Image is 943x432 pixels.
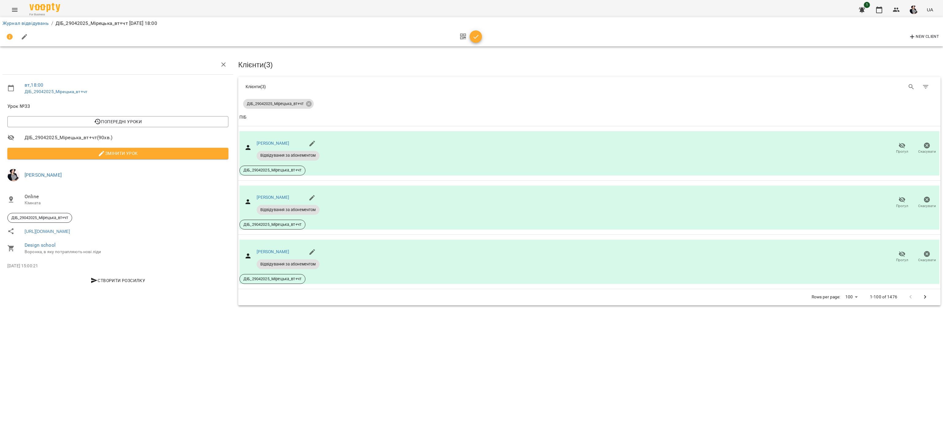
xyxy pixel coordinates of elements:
[918,149,936,154] span: Скасувати
[896,203,908,209] span: Прогул
[246,84,585,90] div: Клієнти ( 3 )
[918,203,936,209] span: Скасувати
[56,20,157,27] p: ДІБ_29042025_Мірецька_вт+чт [DATE] 18:00
[2,20,941,27] nav: breadcrumb
[243,99,314,109] div: ДІБ_29042025_Мірецька_вт+чт
[890,140,914,157] button: Прогул
[914,194,939,211] button: Скасувати
[240,167,305,173] span: ДІБ_29042025_Мірецька_вт+чт
[239,114,246,121] div: ПІБ
[257,141,289,146] a: [PERSON_NAME]
[25,200,228,206] p: Кімната
[7,116,228,127] button: Попередні уроки
[25,242,56,248] a: Design school
[890,248,914,265] button: Прогул
[25,193,228,200] span: Online
[240,222,305,227] span: ДІБ_29042025_Мірецька_вт+чт
[25,249,228,255] p: Воронка, в яку потрапляють нові ліди
[914,140,939,157] button: Скасувати
[12,118,223,125] span: Попередні уроки
[238,77,941,96] div: Table Toolbar
[239,114,246,121] div: Sort
[927,6,933,13] span: UA
[29,3,60,12] img: Voopty Logo
[896,149,908,154] span: Прогул
[257,207,320,213] span: Відвідування за абонементом
[51,20,53,27] li: /
[918,290,933,304] button: Next Page
[243,101,307,107] span: ДІБ_29042025_Мірецька_вт+чт
[864,2,870,8] span: 1
[909,33,939,41] span: New Client
[25,89,87,94] a: ДІБ_29042025_Мірецька_вт+чт
[918,257,936,263] span: Скасувати
[238,61,941,69] h3: Клієнти ( 3 )
[257,153,320,158] span: Відвідування за абонементом
[7,275,228,286] button: Створити розсилку
[257,249,289,254] a: [PERSON_NAME]
[7,263,228,269] p: [DATE] 15:00:21
[239,114,939,121] span: ПІБ
[8,215,72,221] span: ДІБ_29042025_Мірецька_вт+чт
[924,4,936,15] button: UA
[914,248,939,265] button: Скасувати
[7,2,22,17] button: Menu
[29,13,60,17] span: For Business
[257,261,320,267] span: Відвідування за абонементом
[240,276,305,282] span: ДІБ_29042025_Мірецька_вт+чт
[918,80,933,94] button: Фільтр
[25,172,62,178] a: [PERSON_NAME]
[10,277,226,284] span: Створити розсилку
[907,32,941,42] button: New Client
[7,148,228,159] button: Змінити урок
[25,228,70,234] a: [URL][DOMAIN_NAME]
[7,213,72,223] div: ДІБ_29042025_Мірецька_вт+чт
[12,150,223,157] span: Змінити урок
[904,80,919,94] button: Search
[910,6,918,14] img: c8bf1b7ea891a2671d46e73f1d62b853.jpg
[25,134,228,141] span: ДІБ_29042025_Мірецька_вт+чт ( 90 хв. )
[843,293,860,301] div: 100
[890,194,914,211] button: Прогул
[870,294,897,300] p: 1-100 of 1476
[25,82,43,88] a: вт , 18:00
[896,257,908,263] span: Прогул
[7,103,228,110] span: Урок №33
[812,294,840,300] p: Rows per page:
[257,195,289,200] a: [PERSON_NAME]
[7,169,20,181] img: c8bf1b7ea891a2671d46e73f1d62b853.jpg
[2,20,49,26] a: Журнал відвідувань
